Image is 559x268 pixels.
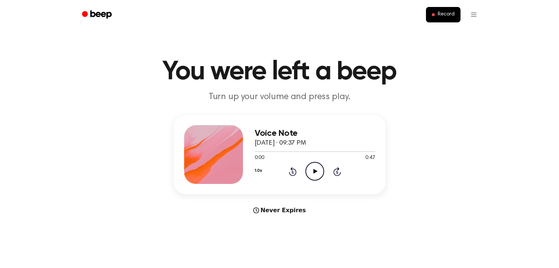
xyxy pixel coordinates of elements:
button: Open menu [465,6,483,23]
span: 0:00 [255,154,264,162]
div: Never Expires [174,206,386,215]
span: [DATE] · 09:37 PM [255,140,306,146]
span: 0:47 [365,154,375,162]
a: Beep [77,8,118,22]
h1: You were left a beep [92,59,468,85]
span: Record [438,11,454,18]
button: 1.0x [255,164,262,177]
p: Turn up your volume and press play. [139,91,421,103]
h3: Voice Note [255,128,375,138]
button: Record [426,7,460,22]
